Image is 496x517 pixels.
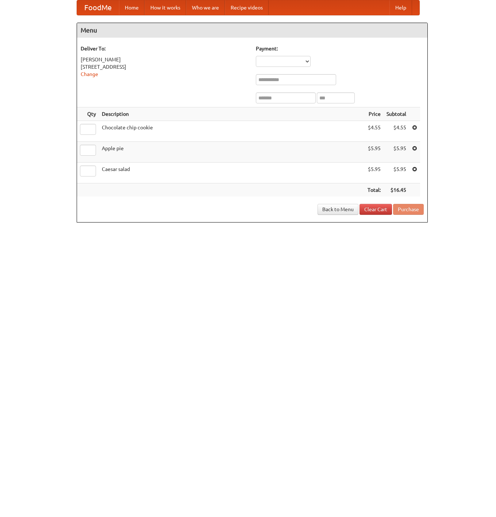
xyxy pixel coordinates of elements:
[384,142,409,163] td: $5.95
[77,23,427,38] h4: Menu
[81,56,249,63] div: [PERSON_NAME]
[384,183,409,197] th: $16.45
[77,107,99,121] th: Qty
[365,183,384,197] th: Total:
[365,121,384,142] td: $4.55
[99,163,365,183] td: Caesar salad
[145,0,186,15] a: How it works
[99,142,365,163] td: Apple pie
[99,107,365,121] th: Description
[225,0,269,15] a: Recipe videos
[99,121,365,142] td: Chocolate chip cookie
[186,0,225,15] a: Who we are
[384,121,409,142] td: $4.55
[318,204,358,215] a: Back to Menu
[77,0,119,15] a: FoodMe
[256,45,424,52] h5: Payment:
[365,107,384,121] th: Price
[393,204,424,215] button: Purchase
[384,163,409,183] td: $5.95
[359,204,392,215] a: Clear Cart
[384,107,409,121] th: Subtotal
[81,71,98,77] a: Change
[81,63,249,71] div: [STREET_ADDRESS]
[389,0,412,15] a: Help
[81,45,249,52] h5: Deliver To:
[119,0,145,15] a: Home
[365,163,384,183] td: $5.95
[365,142,384,163] td: $5.95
